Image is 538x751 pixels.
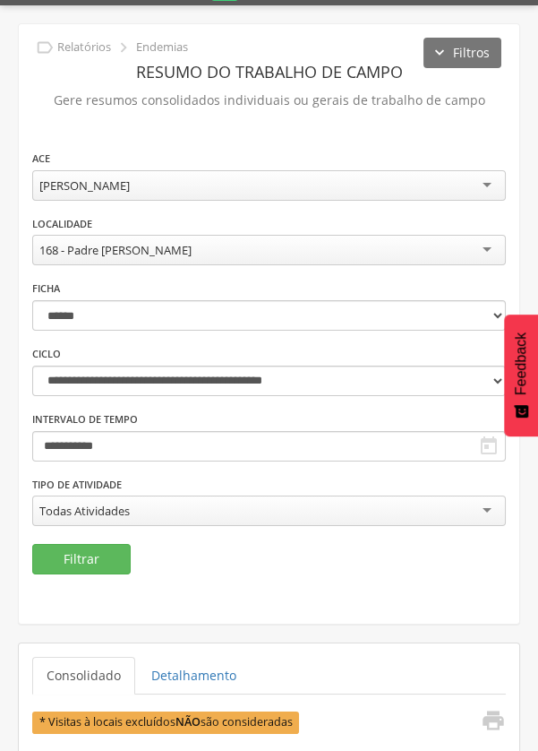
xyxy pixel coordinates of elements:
[32,544,131,574] button: Filtrar
[32,151,50,166] label: ACE
[513,332,529,395] span: Feedback
[35,38,55,57] i: 
[478,436,500,457] i: 
[504,315,538,436] button: Feedback - Mostrar pesquisa
[39,503,130,519] div: Todas Atividades
[32,281,60,296] label: Ficha
[39,177,130,194] div: [PERSON_NAME]
[32,657,135,695] a: Consolidado
[32,88,506,113] p: Gere resumos consolidados individuais ou gerais de trabalho de campo
[114,38,133,57] i: 
[469,708,505,738] a: 
[175,714,201,729] b: NÃO
[32,712,299,734] span: * Visitas à locais excluídos são consideradas
[57,40,111,55] p: Relatórios
[480,708,505,733] i: 
[32,217,92,231] label: Localidade
[32,478,122,492] label: Tipo de Atividade
[32,347,61,361] label: Ciclo
[423,38,501,68] button: Filtros
[137,657,251,695] a: Detalhamento
[136,40,188,55] p: Endemias
[32,56,506,88] header: Resumo do Trabalho de Campo
[39,242,192,258] div: 168 - Padre [PERSON_NAME]
[32,412,138,427] label: Intervalo de Tempo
